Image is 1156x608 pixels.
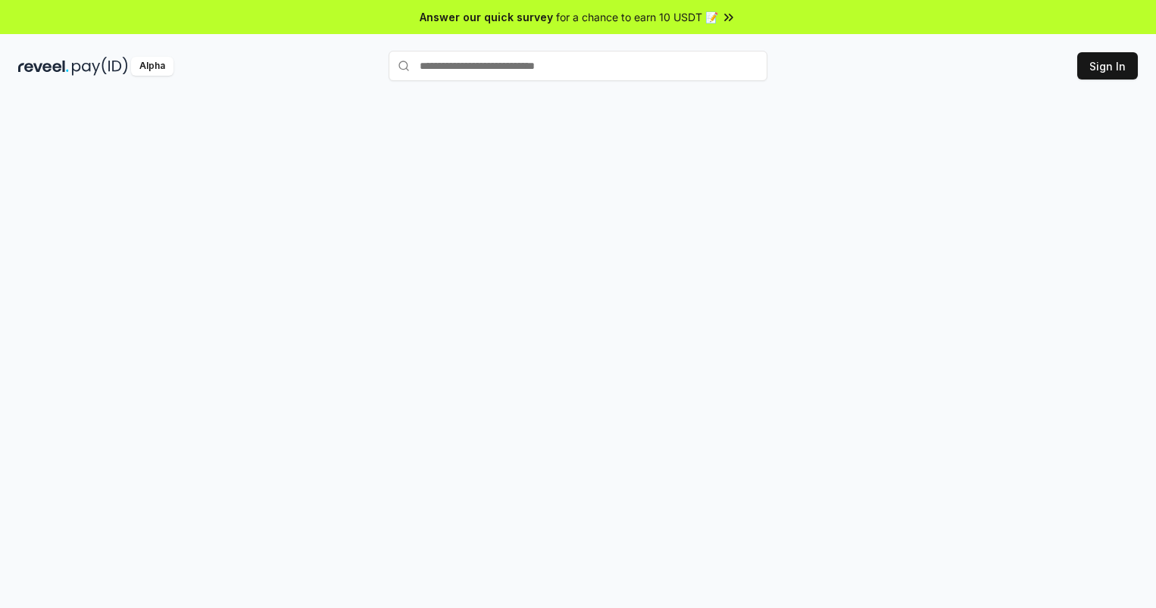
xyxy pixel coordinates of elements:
span: Answer our quick survey [420,9,553,25]
div: Alpha [131,57,173,76]
span: for a chance to earn 10 USDT 📝 [556,9,718,25]
img: reveel_dark [18,57,69,76]
button: Sign In [1077,52,1138,80]
img: pay_id [72,57,128,76]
